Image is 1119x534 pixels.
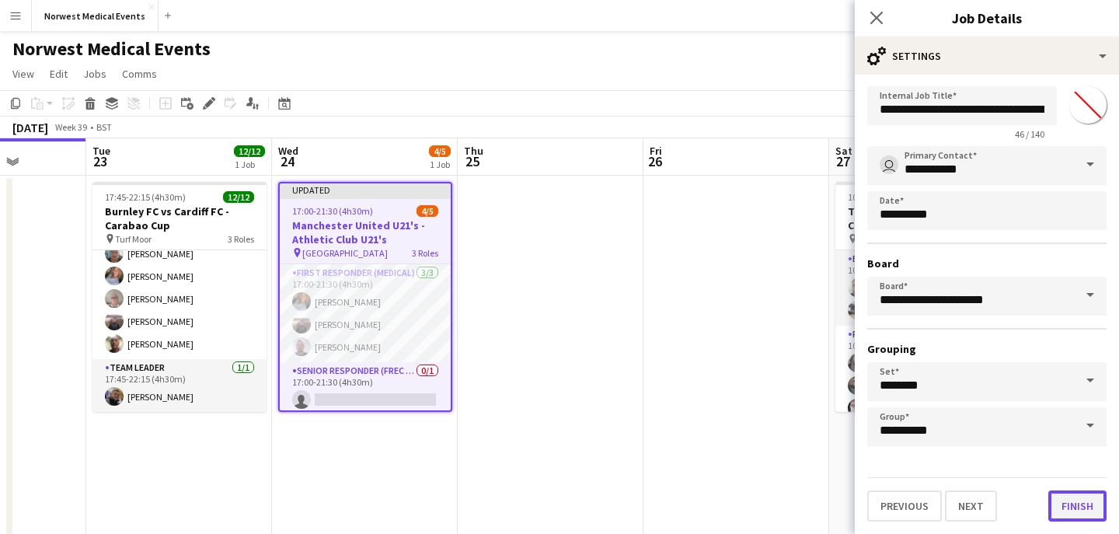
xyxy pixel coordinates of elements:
[280,264,451,362] app-card-role: First Responder (Medical)3/317:00-21:30 (4h30m)[PERSON_NAME][PERSON_NAME][PERSON_NAME]
[96,121,112,133] div: BST
[835,250,1009,326] app-card-role: Emergency Medical Tech2/210:00-17:00 (7h)[PERSON_NAME][PERSON_NAME]
[1048,490,1107,522] button: Finish
[278,144,298,158] span: Wed
[292,205,373,217] span: 17:00-21:30 (4h30m)
[6,64,40,84] a: View
[276,152,298,170] span: 24
[228,233,254,245] span: 3 Roles
[945,490,997,522] button: Next
[1002,128,1057,140] span: 46 / 140
[278,182,452,412] app-job-card: Updated17:00-21:30 (4h30m)4/5Manchester United U21's - Athletic Club U21's [GEOGRAPHIC_DATA]3 Rol...
[430,159,450,170] div: 1 Job
[122,67,157,81] span: Comms
[83,67,106,81] span: Jobs
[50,67,68,81] span: Edit
[835,326,1009,446] app-card-role: First Responder (Medical)4/410:00-17:00 (7h)[PERSON_NAME][PERSON_NAME][PERSON_NAME]
[92,359,267,412] app-card-role: Team Leader1/117:45-22:15 (4h30m)[PERSON_NAME]
[105,191,186,203] span: 17:45-22:15 (4h30m)
[90,152,110,170] span: 23
[412,247,438,259] span: 3 Roles
[867,490,942,522] button: Previous
[235,159,264,170] div: 1 Job
[429,145,451,157] span: 4/5
[280,362,451,415] app-card-role: Senior Responder (FREC 4 or Above)0/117:00-21:30 (4h30m)
[44,64,74,84] a: Edit
[867,342,1107,356] h3: Grouping
[280,218,451,246] h3: Manchester United U21's - Athletic Club U21's
[115,233,152,245] span: Turf Moor
[417,205,438,217] span: 4/5
[855,37,1119,75] div: Settings
[464,144,483,158] span: Thu
[835,144,852,158] span: Sat
[462,152,483,170] span: 25
[12,120,48,135] div: [DATE]
[223,191,254,203] span: 12/12
[833,152,852,170] span: 27
[92,144,110,158] span: Tue
[92,204,267,232] h3: Burnley FC vs Cardiff FC - Carabao Cup
[12,37,211,61] h1: Norwest Medical Events
[647,152,662,170] span: 26
[302,247,388,259] span: [GEOGRAPHIC_DATA]
[92,182,267,412] app-job-card: 17:45-22:15 (4h30m)12/12Burnley FC vs Cardiff FC - Carabao Cup Turf Moor3 Roles[PERSON_NAME][PERS...
[280,183,451,196] div: Updated
[234,145,265,157] span: 12/12
[848,191,911,203] span: 10:00-17:00 (7h)
[867,257,1107,270] h3: Board
[835,182,1009,412] app-job-card: 10:00-17:00 (7h)8/8Taste Cumbria - Cockermouth Taste of Cumbria - Cockermouth3 RolesEmergency Med...
[51,121,90,133] span: Week 39
[32,1,159,31] button: Norwest Medical Events
[116,64,163,84] a: Comms
[650,144,662,158] span: Fri
[855,8,1119,28] h3: Job Details
[12,67,34,81] span: View
[835,204,1009,232] h3: Taste Cumbria - Cockermouth
[77,64,113,84] a: Jobs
